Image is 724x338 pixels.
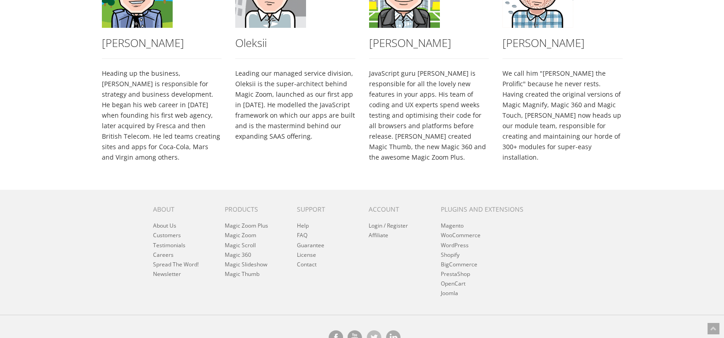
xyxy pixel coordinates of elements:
a: License [297,251,316,259]
h6: Support [297,206,355,213]
a: Newsletter [153,270,181,278]
a: FAQ [297,231,307,239]
a: Magento [441,222,464,229]
a: Login / Register [369,222,408,229]
h6: Plugins and extensions [441,206,535,213]
a: Magic Zoom [225,231,256,239]
a: Careers [153,251,174,259]
h3: Oleksii [235,37,355,49]
h6: Products [225,206,283,213]
a: Customers [153,231,181,239]
a: Testimonials [153,241,185,249]
a: WordPress [441,241,469,249]
a: Magic Slideshow [225,260,267,268]
a: Magic Thumb [225,270,259,278]
h3: [PERSON_NAME] [369,37,489,49]
h6: Account [369,206,427,213]
a: Magic Scroll [225,241,256,249]
a: Joomla [441,289,458,297]
h6: About [153,206,211,213]
h3: [PERSON_NAME] [102,37,222,49]
a: OpenCart [441,280,465,287]
h3: [PERSON_NAME] [502,37,623,49]
a: Affiliate [369,231,388,239]
a: Magic 360 [225,251,251,259]
a: Magic Zoom Plus [225,222,268,229]
a: Guarantee [297,241,324,249]
a: Shopify [441,251,460,259]
a: PrestaShop [441,270,470,278]
a: BigCommerce [441,260,477,268]
a: Spread The Word! [153,260,199,268]
a: Contact [297,260,317,268]
a: WooCommerce [441,231,481,239]
a: Help [297,222,309,229]
a: About Us [153,222,176,229]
